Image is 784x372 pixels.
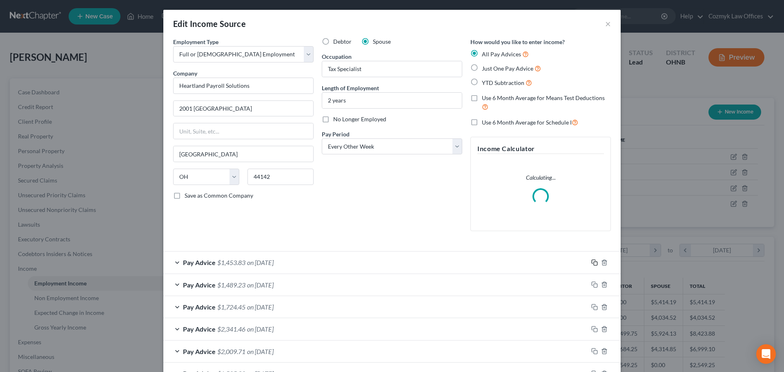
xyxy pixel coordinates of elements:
h5: Income Calculator [477,144,604,154]
div: Edit Income Source [173,18,246,29]
input: Enter address... [174,101,313,116]
span: Pay Period [322,131,350,138]
span: on [DATE] [247,281,274,289]
input: Search company by name... [173,78,314,94]
span: Save as Common Company [185,192,253,199]
label: Occupation [322,52,352,61]
input: -- [322,61,462,77]
input: Enter city... [174,146,313,162]
span: All Pay Advices [482,51,521,58]
label: How would you like to enter income? [470,38,565,46]
span: Debtor [333,38,352,45]
span: No Longer Employed [333,116,386,123]
input: Enter zip... [247,169,314,185]
span: Spouse [373,38,391,45]
span: Just One Pay Advice [482,65,533,72]
span: Employment Type [173,38,218,45]
span: $2,341.46 [217,325,245,333]
span: Use 6 Month Average for Means Test Deductions [482,94,605,101]
span: on [DATE] [247,258,274,266]
p: Calculating... [477,174,604,182]
span: Company [173,70,197,77]
span: on [DATE] [247,347,274,355]
span: Pay Advice [183,281,216,289]
span: Pay Advice [183,325,216,333]
button: × [605,19,611,29]
span: $2,009.71 [217,347,245,355]
span: YTD Subtraction [482,79,524,86]
div: Open Intercom Messenger [756,344,776,364]
span: on [DATE] [247,325,274,333]
span: Pay Advice [183,258,216,266]
input: Unit, Suite, etc... [174,123,313,139]
span: Pay Advice [183,347,216,355]
span: $1,453.83 [217,258,245,266]
span: Pay Advice [183,303,216,311]
label: Length of Employment [322,84,379,92]
span: Use 6 Month Average for Schedule I [482,119,572,126]
span: $1,724.45 [217,303,245,311]
span: $1,489.23 [217,281,245,289]
span: on [DATE] [247,303,274,311]
input: ex: 2 years [322,93,462,108]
